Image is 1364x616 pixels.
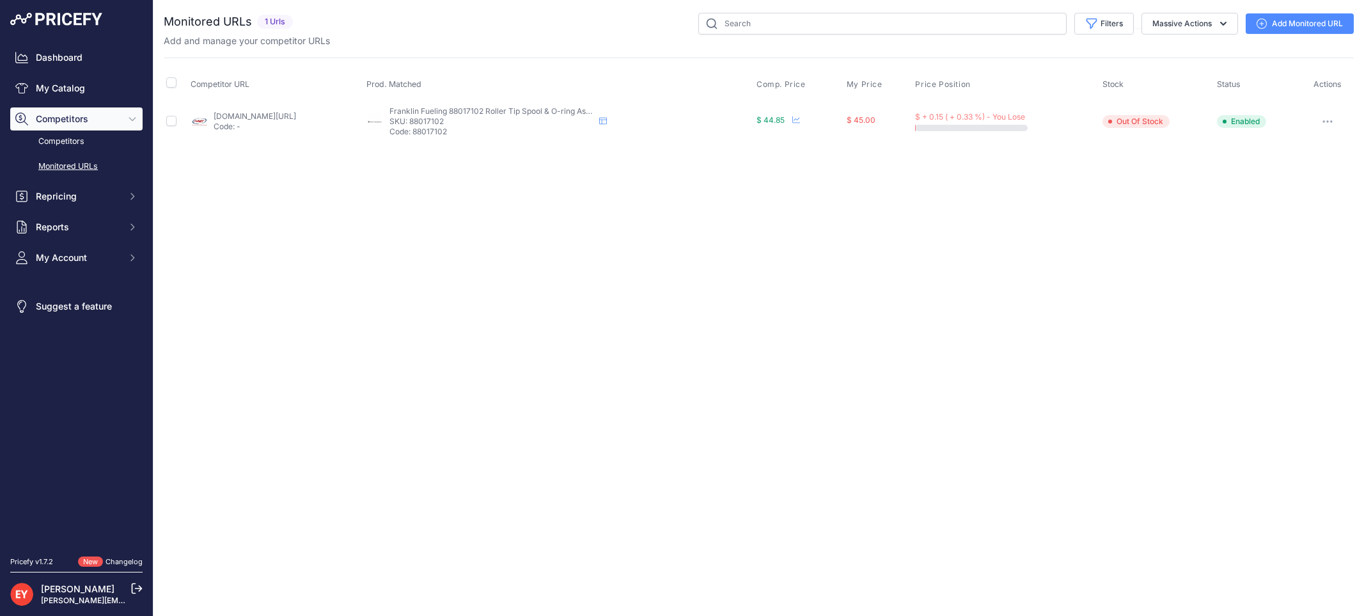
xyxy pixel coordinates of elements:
[214,122,296,132] p: Code: -
[915,112,1025,122] span: $ + 0.15 ( + 0.33 %) - You Lose
[36,190,120,203] span: Repricing
[10,46,143,541] nav: Sidebar
[389,116,594,127] p: SKU: 88017102
[1102,79,1124,89] span: Stock
[164,13,252,31] h2: Monitored URLs
[847,79,882,90] span: My Price
[1217,79,1241,89] span: Status
[10,13,102,26] img: Pricefy Logo
[1217,115,1266,128] span: Enabled
[389,106,612,116] span: Franklin Fueling 88017102 Roller Tip Spool & O-ring Assembly
[257,15,293,29] span: 1 Urls
[756,79,806,90] span: Comp. Price
[78,557,103,567] span: New
[10,185,143,208] button: Repricing
[756,79,808,90] button: Comp. Price
[10,557,53,567] div: Pricefy v1.7.2
[214,111,296,121] a: [DOMAIN_NAME][URL]
[366,79,421,89] span: Prod. Matched
[756,115,785,125] span: $ 44.85
[1313,79,1342,89] span: Actions
[10,295,143,318] a: Suggest a feature
[10,77,143,100] a: My Catalog
[36,251,120,264] span: My Account
[698,13,1067,35] input: Search
[36,221,120,233] span: Reports
[10,155,143,178] a: Monitored URLs
[10,107,143,130] button: Competitors
[389,127,594,137] p: Code: 88017102
[41,583,114,594] a: [PERSON_NAME]
[1074,13,1134,35] button: Filters
[847,79,885,90] button: My Price
[915,79,973,90] button: Price Position
[10,246,143,269] button: My Account
[1246,13,1354,34] a: Add Monitored URL
[164,35,330,47] p: Add and manage your competitor URLs
[1102,115,1170,128] span: Out Of Stock
[36,113,120,125] span: Competitors
[10,46,143,69] a: Dashboard
[41,596,301,605] a: [PERSON_NAME][EMAIL_ADDRESS][PERSON_NAME][DOMAIN_NAME]
[191,79,249,89] span: Competitor URL
[10,216,143,239] button: Reports
[1141,13,1238,35] button: Massive Actions
[915,79,970,90] span: Price Position
[847,115,875,125] span: $ 45.00
[10,130,143,153] a: Competitors
[106,557,143,566] a: Changelog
